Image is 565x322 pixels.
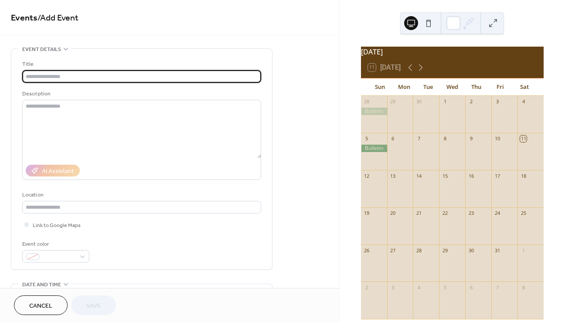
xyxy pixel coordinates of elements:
div: 1 [520,247,527,254]
div: 1 [442,98,448,105]
div: 13 [390,173,396,179]
div: 24 [494,210,500,217]
div: Tue [416,78,440,96]
div: 6 [468,284,474,291]
div: 2 [468,98,474,105]
div: 31 [494,247,500,254]
div: 7 [415,136,422,142]
button: Cancel [14,295,68,315]
div: 6 [390,136,396,142]
div: 27 [390,247,396,254]
div: 4 [415,284,422,291]
div: 19 [364,210,370,217]
div: 22 [442,210,448,217]
span: Cancel [29,302,52,311]
div: 26 [364,247,370,254]
span: / Add Event [37,10,78,27]
div: 17 [494,173,500,179]
div: 9 [468,136,474,142]
div: 28 [364,98,370,105]
div: 8 [520,284,527,291]
div: 4 [520,98,527,105]
div: 3 [494,98,500,105]
div: 3 [390,284,396,291]
div: Thu [464,78,488,96]
div: 29 [390,98,396,105]
div: Description [22,89,259,98]
div: 11 [520,136,527,142]
div: 28 [415,247,422,254]
div: 8 [442,136,448,142]
div: 18 [520,173,527,179]
div: 16 [468,173,474,179]
div: 29 [442,247,448,254]
div: 23 [468,210,474,217]
div: Mon [392,78,416,96]
span: Event details [22,45,61,54]
div: 5 [364,136,370,142]
div: Location [22,190,259,200]
div: 30 [468,247,474,254]
div: Wed [440,78,464,96]
div: 5 [442,284,448,291]
div: 20 [390,210,396,217]
div: 7 [494,284,500,291]
div: Bulletin [361,108,387,115]
div: 21 [415,210,422,217]
div: 10 [494,136,500,142]
span: Link to Google Maps [33,221,81,230]
div: 12 [364,173,370,179]
a: Events [11,10,37,27]
div: 2 [364,284,370,291]
div: Sun [368,78,392,96]
span: Date and time [22,280,61,289]
div: 14 [415,173,422,179]
div: 30 [415,98,422,105]
div: Sat [513,78,537,96]
div: 15 [442,173,448,179]
div: Title [22,60,259,69]
div: 25 [520,210,527,217]
div: Fri [488,78,512,96]
div: [DATE] [361,47,544,57]
div: Bulletin [361,145,387,152]
div: Event color [22,240,88,249]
